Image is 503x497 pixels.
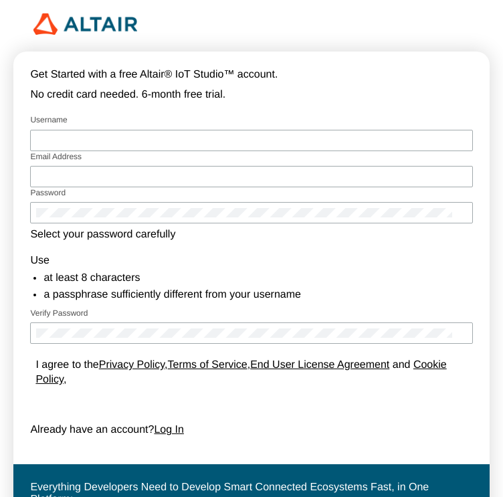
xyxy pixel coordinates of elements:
unity-typography: Get Started with a free Altair® IoT Studio™ account. [30,69,278,80]
label: Email Address [30,152,82,161]
p: Already have an account? [30,424,472,436]
span: I agree to the , , , [35,359,446,385]
li: at least 8 characters [43,272,459,284]
unity-typography: Select your password carefully [30,229,175,240]
span: and [393,359,411,371]
label: Password [30,188,66,197]
a: Privacy Policy [99,359,165,371]
div: Use [30,255,472,267]
a: End User License Agreement [250,359,389,371]
label: Verify Password [30,308,88,318]
label: Username [30,115,67,124]
a: Log In [154,424,183,435]
unity-typography: No credit card needed. 6-month free trial. [30,89,225,100]
img: 320px-Altair_logo.png [33,13,137,35]
a: Cookie Policy [35,359,446,385]
a: Terms of Service [168,359,247,371]
li: a passphrase sufficiently different from your username [43,289,459,301]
